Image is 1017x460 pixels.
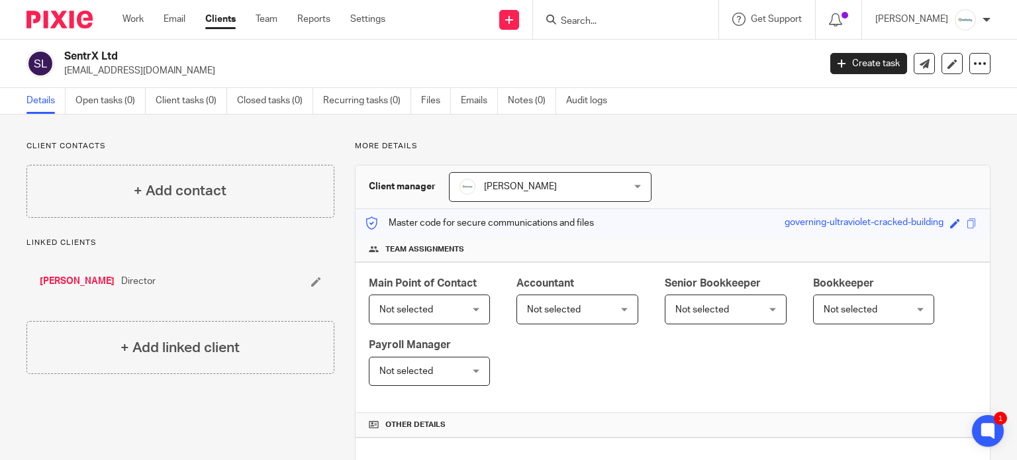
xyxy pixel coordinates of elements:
[164,13,185,26] a: Email
[994,412,1007,425] div: 1
[379,305,433,314] span: Not selected
[665,278,761,289] span: Senior Bookkeeper
[785,216,944,231] div: governing-ultraviolet-cracked-building
[156,88,227,114] a: Client tasks (0)
[955,9,976,30] img: Infinity%20Logo%20with%20Whitespace%20.png
[379,367,433,376] span: Not selected
[237,88,313,114] a: Closed tasks (0)
[64,64,810,77] p: [EMAIL_ADDRESS][DOMAIN_NAME]
[26,88,66,114] a: Details
[64,50,661,64] h2: SentrX Ltd
[26,141,334,152] p: Client contacts
[26,50,54,77] img: svg%3E
[675,305,729,314] span: Not selected
[460,179,475,195] img: Infinity%20Logo%20with%20Whitespace%20.png
[355,141,991,152] p: More details
[813,278,874,289] span: Bookkeeper
[559,16,679,28] input: Search
[205,13,236,26] a: Clients
[121,338,240,358] h4: + Add linked client
[256,13,277,26] a: Team
[421,88,451,114] a: Files
[566,88,617,114] a: Audit logs
[350,13,385,26] a: Settings
[323,88,411,114] a: Recurring tasks (0)
[508,88,556,114] a: Notes (0)
[527,305,581,314] span: Not selected
[75,88,146,114] a: Open tasks (0)
[122,13,144,26] a: Work
[385,420,446,430] span: Other details
[365,216,594,230] p: Master code for secure communications and files
[824,305,877,314] span: Not selected
[830,53,907,74] a: Create task
[369,278,477,289] span: Main Point of Contact
[484,182,557,191] span: [PERSON_NAME]
[26,238,334,248] p: Linked clients
[875,13,948,26] p: [PERSON_NAME]
[26,11,93,28] img: Pixie
[385,244,464,255] span: Team assignments
[751,15,802,24] span: Get Support
[121,275,156,288] span: Director
[134,181,226,201] h4: + Add contact
[369,180,436,193] h3: Client manager
[40,275,115,288] a: [PERSON_NAME]
[461,88,498,114] a: Emails
[516,278,574,289] span: Accountant
[369,340,451,350] span: Payroll Manager
[297,13,330,26] a: Reports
